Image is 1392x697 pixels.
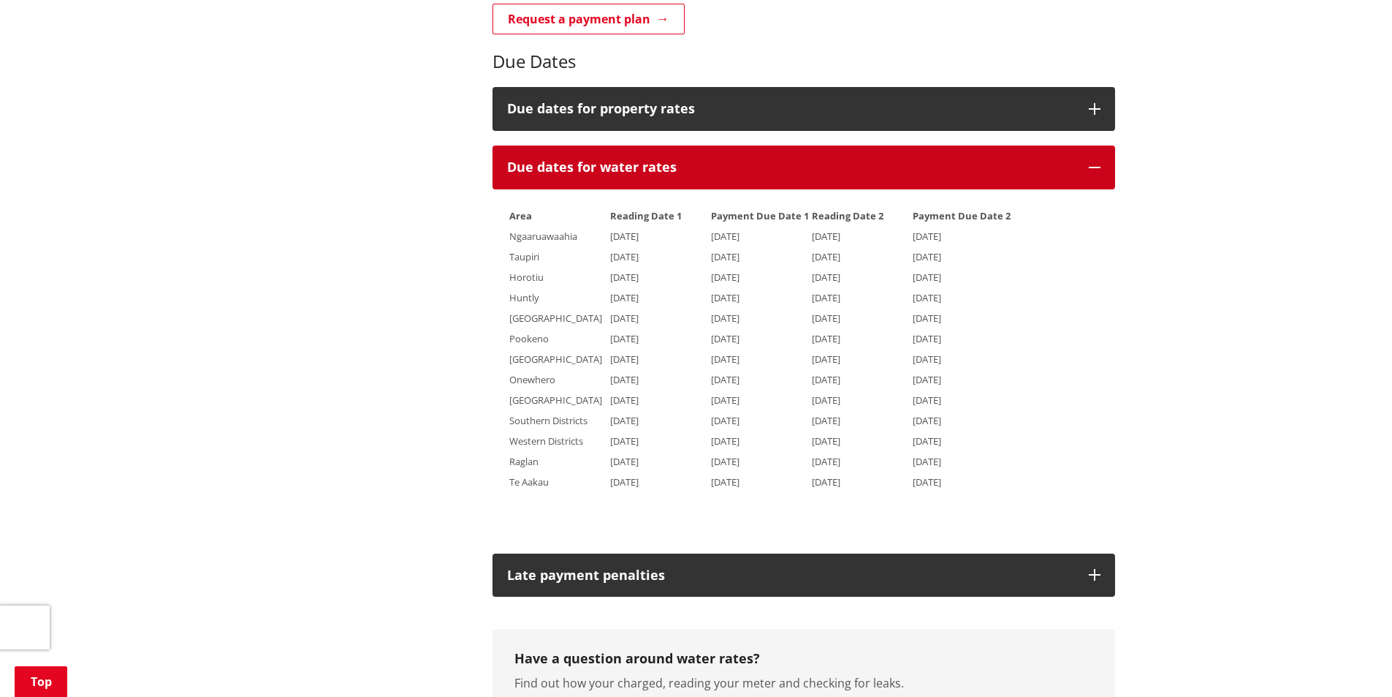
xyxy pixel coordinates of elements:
button: Late payment penalties [492,554,1115,598]
iframe: Messenger Launcher [1325,636,1377,688]
span: [DATE] [913,373,941,386]
span: [DATE] [913,230,941,243]
span: [DATE] [812,291,840,304]
span: [DATE] [913,393,941,407]
span: [DATE] [610,332,639,345]
span: [DATE] [610,230,639,243]
span: [DATE] [711,353,739,366]
strong: Reading Date 2 [812,209,883,222]
span: [DATE] [812,312,840,325]
a: Top [15,666,67,697]
span: [DATE] [610,393,639,407]
span: [DATE] [711,250,739,263]
span: [DATE] [711,434,739,448]
h3: Due Dates [492,51,1115,72]
strong: Area [509,209,532,222]
span: [DATE] [711,230,739,243]
span: [DATE] [610,291,639,304]
span: [DATE] [610,475,639,489]
span: [DATE] [711,271,739,284]
span: [DATE] [711,332,739,345]
span: [GEOGRAPHIC_DATA] [509,312,602,325]
span: [DATE] [610,271,639,284]
span: Ngaaruawaahia [509,230,577,243]
strong: Reading Date 1 [610,209,682,222]
span: [DATE] [812,373,840,386]
span: Western Districts [509,434,583,448]
span: Pookeno [509,332,549,345]
span: [DATE] [913,312,941,325]
a: Request a payment plan [492,4,685,34]
span: [DATE] [610,250,639,263]
span: Taupiri [509,250,539,263]
span: [DATE] [610,455,639,468]
p: Find out how your charged, reading your meter and checking for leaks. [514,674,1093,692]
span: [GEOGRAPHIC_DATA] [509,353,602,366]
h3: Due dates for water rates [507,160,1074,175]
h3: Due dates for property rates [507,102,1074,116]
span: [DATE] [610,373,639,386]
span: [DATE] [812,455,840,468]
span: [DATE] [711,455,739,468]
span: [DATE] [913,353,941,366]
h3: Have a question around water rates? [514,651,1093,667]
span: [DATE] [913,434,941,448]
span: [DATE] [711,291,739,304]
span: [DATE] [610,434,639,448]
span: [DATE] [913,250,941,263]
span: [DATE] [913,414,941,427]
span: [GEOGRAPHIC_DATA] [509,393,602,407]
span: [DATE] [913,475,941,489]
span: [DATE] [711,475,739,489]
span: [DATE] [610,353,639,366]
span: [DATE] [812,393,840,407]
button: Due dates for property rates [492,87,1115,131]
strong: Payment Due Date 2 [913,209,1011,222]
span: [DATE] [913,291,941,304]
h3: Late payment penalties [507,568,1074,583]
span: [DATE] [812,475,840,489]
span: Te Aakau [509,475,549,489]
span: [DATE] [812,271,840,284]
span: [DATE] [812,230,840,243]
span: [DATE] [913,332,941,345]
span: Raglan [509,455,539,468]
span: Onewhero [509,373,555,386]
strong: Payment Due Date 1 [711,209,809,222]
span: [DATE] [913,271,941,284]
span: [DATE] [610,414,639,427]
span: Huntly [509,291,539,304]
span: [DATE] [711,312,739,325]
span: [DATE] [711,414,739,427]
span: [DATE] [711,393,739,407]
span: [DATE] [812,250,840,263]
span: Southern Districts [509,414,587,427]
span: [DATE] [812,434,840,448]
span: [DATE] [812,353,840,366]
span: Horotiu [509,271,544,284]
span: [DATE] [812,414,840,427]
span: [DATE] [913,455,941,468]
span: [DATE] [711,373,739,386]
span: [DATE] [610,312,639,325]
button: Due dates for water rates [492,146,1115,189]
span: [DATE] [812,332,840,345]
